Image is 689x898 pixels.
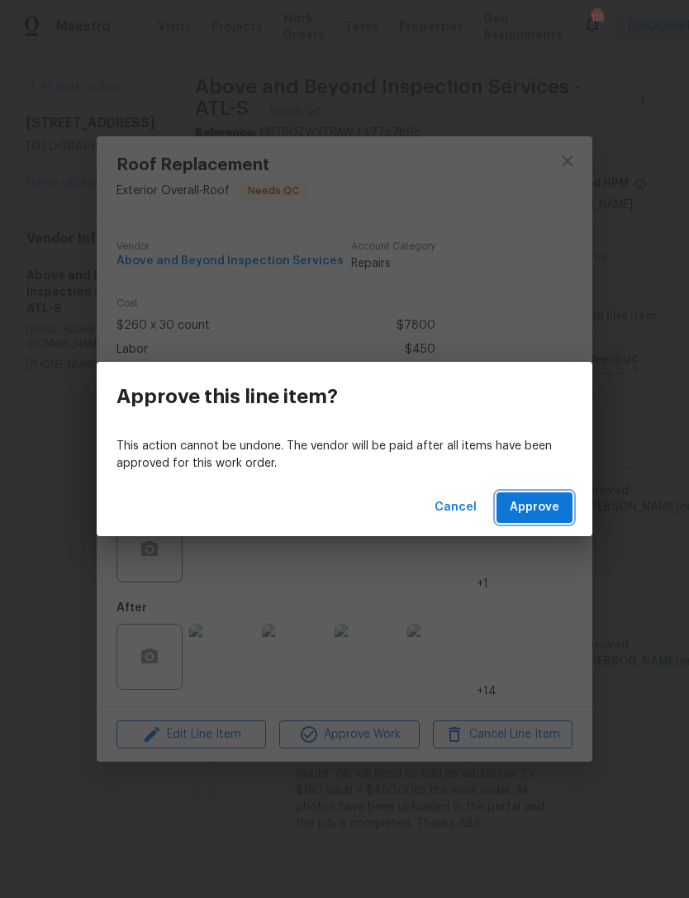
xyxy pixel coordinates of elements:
[428,492,483,523] button: Cancel
[116,438,573,473] p: This action cannot be undone. The vendor will be paid after all items have been approved for this...
[435,497,477,518] span: Cancel
[497,492,573,523] button: Approve
[116,385,338,408] h3: Approve this line item?
[510,497,559,518] span: Approve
